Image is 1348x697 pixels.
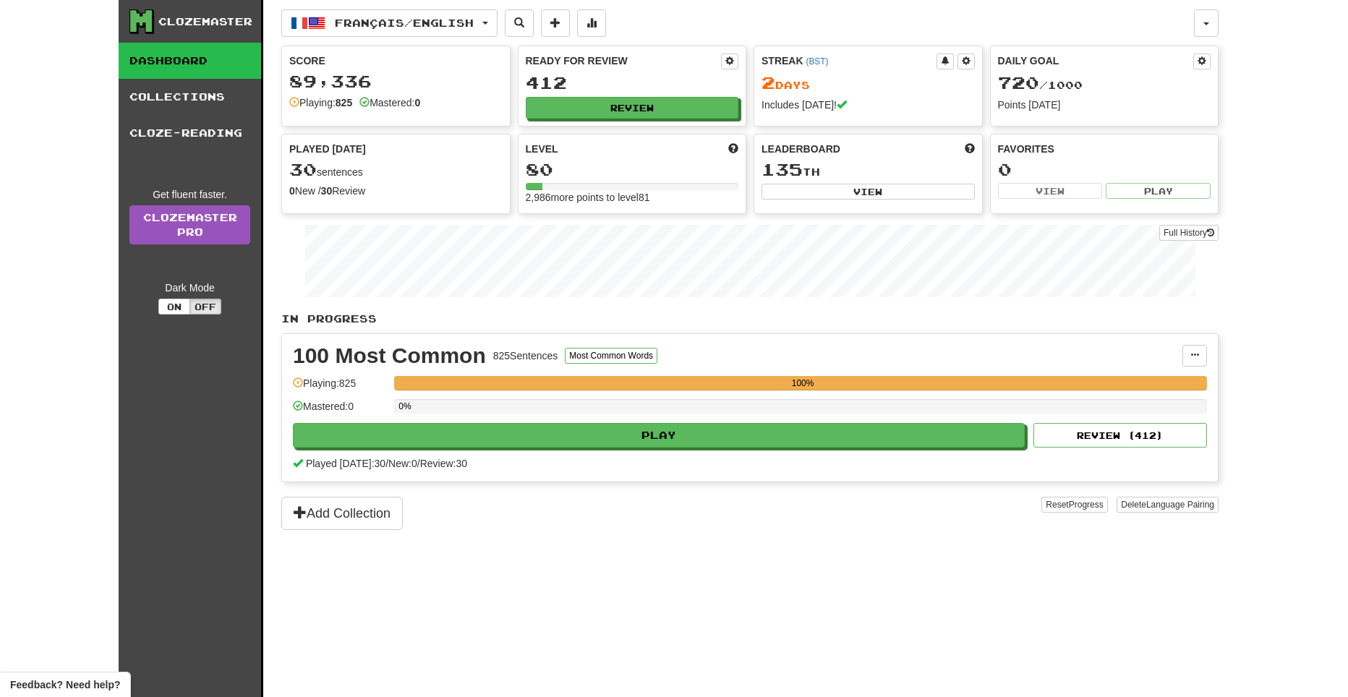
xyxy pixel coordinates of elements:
[119,43,261,79] a: Dashboard
[414,97,420,108] strong: 0
[762,142,840,156] span: Leaderboard
[129,281,250,295] div: Dark Mode
[158,14,252,29] div: Clozemaster
[541,9,570,37] button: Add sentence to collection
[965,142,975,156] span: This week in points, UTC
[335,17,474,29] span: Français / English
[321,185,333,197] strong: 30
[762,72,775,93] span: 2
[998,72,1039,93] span: 720
[385,458,388,469] span: /
[998,142,1211,156] div: Favorites
[119,115,261,151] a: Cloze-Reading
[526,190,739,205] div: 2,986 more points to level 81
[417,458,420,469] span: /
[998,161,1211,179] div: 0
[1117,497,1219,513] button: DeleteLanguage Pairing
[420,458,467,469] span: Review: 30
[129,205,250,244] a: ClozemasterPro
[577,9,606,37] button: More stats
[189,299,221,315] button: Off
[505,9,534,37] button: Search sentences
[293,345,486,367] div: 100 Most Common
[1146,500,1214,510] span: Language Pairing
[1106,183,1211,199] button: Play
[293,376,387,400] div: Playing: 825
[762,159,803,179] span: 135
[289,95,352,110] div: Playing:
[526,54,722,68] div: Ready for Review
[1159,225,1219,241] button: Full History
[998,183,1103,199] button: View
[289,161,503,179] div: sentences
[293,423,1025,448] button: Play
[289,185,295,197] strong: 0
[289,72,503,90] div: 89,336
[565,348,657,364] button: Most Common Words
[762,74,975,93] div: Day s
[806,56,828,67] a: (BST)
[526,97,739,119] button: Review
[289,159,317,179] span: 30
[398,376,1207,390] div: 100%
[158,299,190,315] button: On
[388,458,417,469] span: New: 0
[359,95,420,110] div: Mastered:
[281,9,498,37] button: Français/English
[1041,497,1107,513] button: ResetProgress
[762,54,937,68] div: Streak
[1033,423,1207,448] button: Review (412)
[129,187,250,202] div: Get fluent faster.
[728,142,738,156] span: Score more points to level up
[293,399,387,423] div: Mastered: 0
[289,184,503,198] div: New / Review
[998,98,1211,112] div: Points [DATE]
[493,348,558,363] div: 825 Sentences
[762,98,975,112] div: Includes [DATE]!
[306,458,385,469] span: Played [DATE]: 30
[10,677,120,692] span: Open feedback widget
[289,142,366,156] span: Played [DATE]
[289,54,503,68] div: Score
[526,142,558,156] span: Level
[998,54,1194,69] div: Daily Goal
[526,74,739,92] div: 412
[762,161,975,179] div: th
[281,497,403,530] button: Add Collection
[998,79,1083,91] span: / 1000
[526,161,739,179] div: 80
[336,97,352,108] strong: 825
[1069,500,1104,510] span: Progress
[762,184,975,200] button: View
[119,79,261,115] a: Collections
[281,312,1219,326] p: In Progress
